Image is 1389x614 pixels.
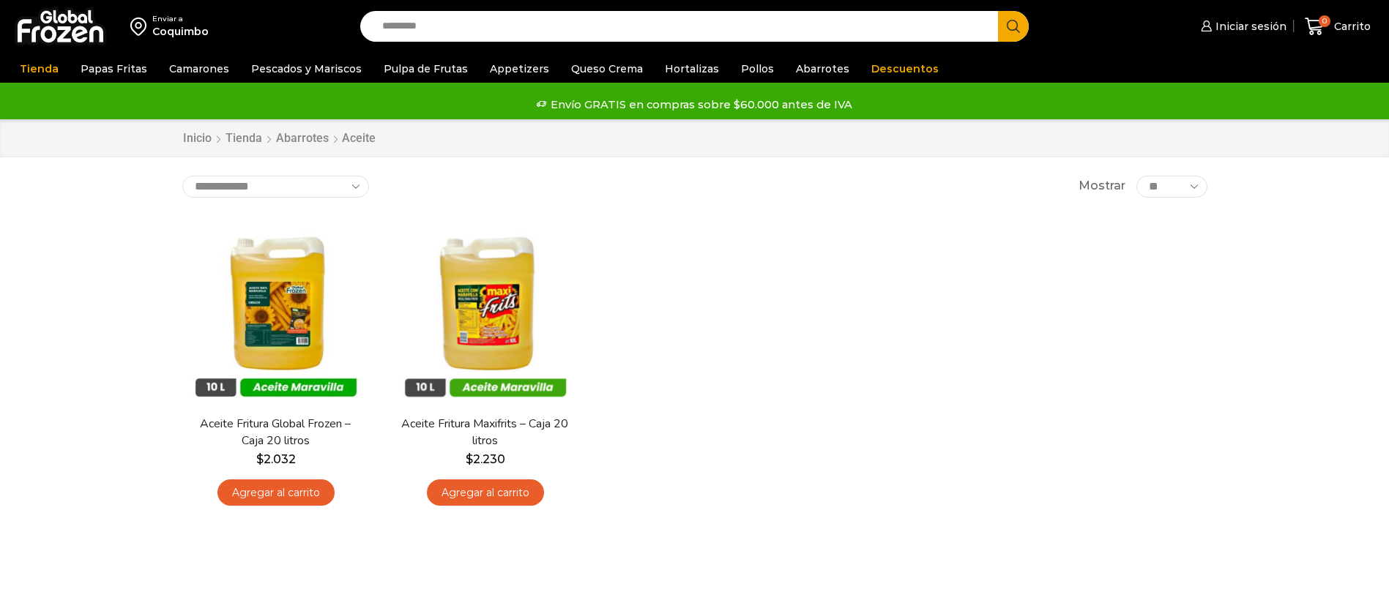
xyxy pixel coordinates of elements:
span: $ [256,452,264,466]
a: Abarrotes [275,130,329,147]
span: $ [466,452,473,466]
a: Camarones [162,55,237,83]
span: Carrito [1330,19,1371,34]
button: Search button [998,11,1029,42]
a: 0 Carrito [1301,10,1374,44]
a: Inicio [182,130,212,147]
a: Aceite Fritura Global Frozen – Caja 20 litros [191,416,360,449]
bdi: 2.230 [466,452,505,466]
bdi: 2.032 [256,452,296,466]
a: Tienda [225,130,263,147]
a: Descuentos [864,55,946,83]
a: Papas Fritas [73,55,154,83]
span: Mostrar [1079,178,1125,195]
a: Queso Crema [564,55,650,83]
a: Pollos [734,55,781,83]
a: Pulpa de Frutas [376,55,475,83]
a: Appetizers [483,55,556,83]
div: Coquimbo [152,24,209,39]
a: Hortalizas [658,55,726,83]
a: Pescados y Mariscos [244,55,369,83]
span: 0 [1319,15,1330,27]
h1: Aceite [342,131,376,145]
a: Abarrotes [789,55,857,83]
a: Agregar al carrito: “Aceite Fritura Global Frozen – Caja 20 litros” [217,479,335,506]
a: Agregar al carrito: “Aceite Fritura Maxifrits - Caja 20 litros” [427,479,544,506]
a: Aceite Fritura Maxifrits – Caja 20 litros [401,416,569,449]
a: Iniciar sesión [1197,12,1286,41]
img: address-field-icon.svg [130,14,152,39]
select: Pedido de la tienda [182,176,369,198]
div: Enviar a [152,14,209,24]
span: Iniciar sesión [1212,19,1286,34]
nav: Breadcrumb [182,130,376,147]
a: Tienda [12,55,66,83]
